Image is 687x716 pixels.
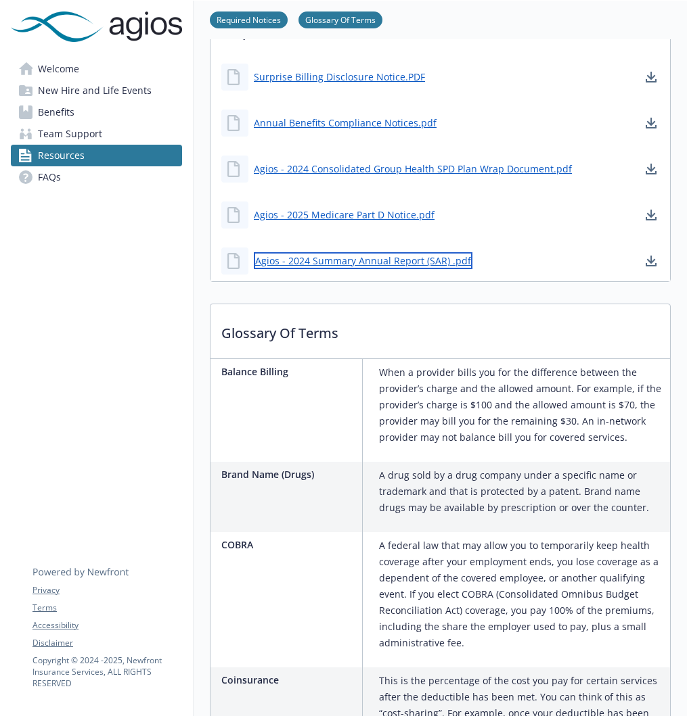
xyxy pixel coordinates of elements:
[298,13,382,26] a: Glossary Of Terms
[210,304,670,354] p: Glossary Of Terms
[38,145,85,166] span: Resources
[643,69,659,85] a: download document
[32,637,181,649] a: Disclaimer
[32,602,181,614] a: Terms
[32,619,181,631] a: Accessibility
[11,80,182,101] a: New Hire and Life Events
[38,101,74,123] span: Benefits
[379,467,665,516] p: A drug sold by a drug company under a specific name or trademark and that is protected by a paten...
[11,145,182,166] a: Resources
[254,116,437,130] a: Annual Benefits Compliance Notices.pdf
[38,123,102,145] span: Team Support
[38,58,79,80] span: Welcome
[379,364,665,446] p: When a provider bills you for the difference between the provider’s charge and the allowed amount...
[379,538,665,651] p: A federal law that may allow you to temporarily keep health coverage after your employment ends, ...
[11,123,182,145] a: Team Support
[11,58,182,80] a: Welcome
[11,101,182,123] a: Benefits
[221,538,357,552] p: COBRA
[38,80,152,101] span: New Hire and Life Events
[254,162,572,176] a: Agios - 2024 Consolidated Group Health SPD Plan Wrap Document.pdf
[221,673,357,687] p: Coinsurance
[32,584,181,596] a: Privacy
[38,166,61,188] span: FAQs
[643,207,659,223] a: download document
[32,654,181,689] p: Copyright © 2024 - 2025 , Newfront Insurance Services, ALL RIGHTS RESERVED
[221,364,357,379] p: Balance Billing
[210,13,288,26] a: Required Notices
[11,166,182,188] a: FAQs
[254,252,472,269] a: Agios - 2024 Summary Annual Report (SAR) .pdf
[643,253,659,269] a: download document
[254,70,425,84] a: Surprise Billing Disclosure Notice.PDF
[643,115,659,131] a: download document
[221,467,357,481] p: Brand Name (Drugs)
[643,161,659,177] a: download document
[254,208,435,222] a: Agios - 2025 Medicare Part D Notice.pdf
